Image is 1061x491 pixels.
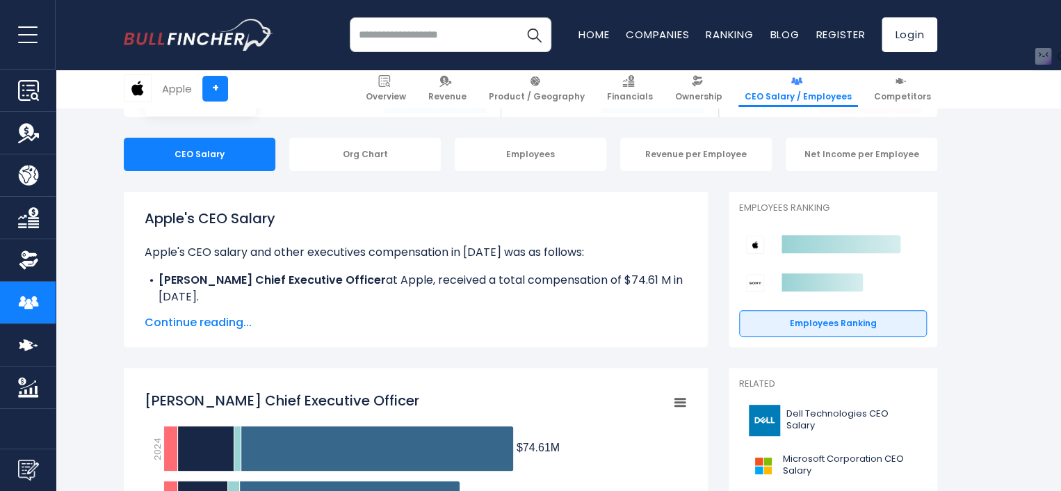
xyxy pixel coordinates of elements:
[816,27,865,42] a: Register
[517,17,551,52] button: Search
[202,76,228,102] a: +
[786,408,918,432] span: Dell Technologies CEO Salary
[620,138,772,171] div: Revenue per Employee
[422,70,473,108] a: Revenue
[747,450,779,481] img: MSFT logo
[706,27,753,42] a: Ranking
[145,314,687,331] span: Continue reading...
[578,27,609,42] a: Home
[162,81,192,97] div: Apple
[739,202,927,214] p: Employees Ranking
[874,91,931,102] span: Competitors
[159,272,386,288] b: [PERSON_NAME] Chief Executive Officer
[145,391,419,410] tspan: [PERSON_NAME] Chief Executive Officer
[786,138,937,171] div: Net Income per Employee
[145,244,687,261] p: Apple's CEO salary and other executives compensation in [DATE] was as follows:
[455,138,606,171] div: Employees
[145,208,687,229] h1: Apple's CEO Salary
[151,437,164,460] text: 2024
[747,405,782,436] img: DELL logo
[124,138,275,171] div: CEO Salary
[289,138,441,171] div: Org Chart
[738,70,858,108] a: CEO Salary / Employees
[746,274,764,292] img: Sony Group Corporation competitors logo
[601,70,659,108] a: Financials
[739,310,927,337] a: Employees Ranking
[366,91,406,102] span: Overview
[745,91,852,102] span: CEO Salary / Employees
[783,453,918,477] span: Microsoft Corporation CEO Salary
[739,446,927,485] a: Microsoft Corporation CEO Salary
[18,250,39,271] img: Ownership
[145,272,687,305] li: at Apple, received a total compensation of $74.61 M in [DATE].
[428,91,467,102] span: Revenue
[669,70,729,108] a: Ownership
[739,401,927,440] a: Dell Technologies CEO Salary
[359,70,412,108] a: Overview
[607,91,653,102] span: Financials
[124,19,273,51] img: bullfincher logo
[483,70,591,108] a: Product / Geography
[746,236,764,254] img: Apple competitors logo
[770,27,799,42] a: Blog
[124,75,151,102] img: AAPL logo
[124,19,273,51] a: Go to homepage
[517,442,560,453] tspan: $74.61M
[868,70,937,108] a: Competitors
[626,27,689,42] a: Companies
[489,91,585,102] span: Product / Geography
[882,17,937,52] a: Login
[739,378,927,390] p: Related
[675,91,722,102] span: Ownership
